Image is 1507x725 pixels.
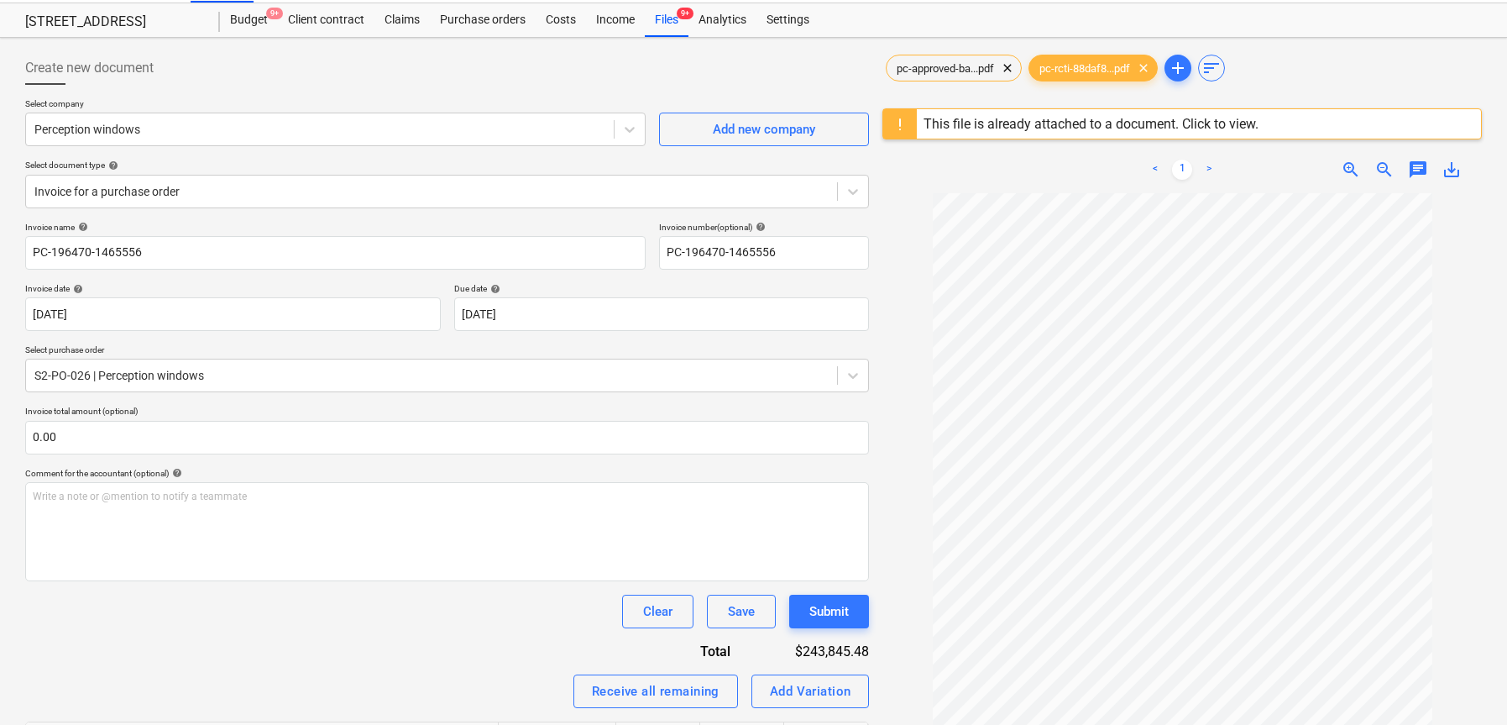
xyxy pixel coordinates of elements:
span: 9+ [266,8,283,19]
div: This file is already attached to a document. Click to view. [924,116,1258,132]
a: Costs [536,3,586,37]
span: sort [1201,58,1222,78]
div: $243,845.48 [757,642,869,661]
a: Files9+ [645,3,688,37]
iframe: Chat Widget [1423,644,1507,725]
div: Receive all remaining [592,680,719,702]
span: clear [997,58,1018,78]
input: Due date not specified [454,297,870,331]
span: zoom_out [1374,160,1394,180]
span: help [105,160,118,171]
p: Select purchase order [25,344,869,359]
input: Invoice number [659,236,869,270]
div: Submit [809,601,849,623]
input: Invoice date not specified [25,297,441,331]
span: help [70,284,83,294]
span: zoom_in [1341,160,1361,180]
span: chat [1408,160,1428,180]
span: help [169,468,182,478]
button: Clear [622,595,693,628]
a: Claims [374,3,430,37]
div: Invoice number (optional) [659,222,869,233]
span: save_alt [1442,160,1462,180]
input: Invoice total amount (optional) [25,421,869,454]
input: Invoice name [25,236,646,270]
div: Invoice name [25,222,646,233]
div: Files [645,3,688,37]
div: Select document type [25,160,869,171]
div: Add new company [713,118,815,140]
div: pc-approved-ba...pdf [886,55,1022,81]
a: Budget9+ [220,3,278,37]
a: Income [586,3,645,37]
p: Invoice total amount (optional) [25,406,869,420]
button: Add new company [659,113,869,146]
span: help [752,222,766,232]
span: pc-approved-ba...pdf [887,62,1004,75]
a: Client contract [278,3,374,37]
span: clear [1133,58,1154,78]
span: help [487,284,500,294]
div: Budget [220,3,278,37]
a: Page 1 is your current page [1172,160,1192,180]
a: Purchase orders [430,3,536,37]
span: Create new document [25,58,154,78]
span: pc-rcti-88daf8...pdf [1029,62,1140,75]
span: help [75,222,88,232]
div: Clear [643,601,672,623]
div: Comment for the accountant (optional) [25,468,869,479]
a: Previous page [1145,160,1165,180]
div: pc-rcti-88daf8...pdf [1028,55,1158,81]
span: 9+ [677,8,693,19]
button: Save [707,595,776,628]
div: Save [728,601,755,623]
a: Settings [756,3,819,37]
div: Add Variation [770,680,851,702]
button: Submit [789,595,869,628]
span: add [1168,58,1188,78]
a: Analytics [688,3,756,37]
button: Receive all remaining [573,675,738,708]
div: Invoice date [25,283,441,294]
div: [STREET_ADDRESS] [25,13,200,31]
a: Next page [1199,160,1219,180]
div: Due date [454,283,870,294]
div: Total [651,642,757,661]
p: Select company [25,98,646,113]
button: Add Variation [751,675,870,708]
